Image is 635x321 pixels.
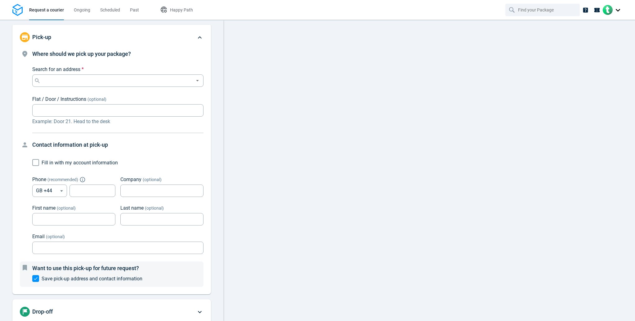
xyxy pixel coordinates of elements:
[29,7,64,12] span: Request a courier
[57,206,76,211] span: (optional)
[42,160,118,166] span: Fill in with my account information
[194,77,201,85] button: Open
[32,140,203,149] h4: Contact information at pick-up
[32,265,139,271] span: Want to use this pick-up for future request?
[32,96,86,102] span: Flat / Door / Instructions
[32,185,67,197] div: GB +44
[81,178,84,181] button: Explain "Recommended"
[32,308,53,315] span: Drop-off
[145,206,164,211] span: (optional)
[603,5,613,15] img: Client
[143,177,162,182] span: (optional)
[32,66,80,72] span: Search for an address
[42,276,142,282] span: Save pick-up address and contact information
[47,177,78,182] span: ( recommended )
[130,7,139,12] span: Past
[12,25,211,50] div: Pick-up
[32,51,131,57] span: Where should we pick up your package?
[12,4,23,16] img: Logo
[32,205,56,211] span: First name
[120,176,141,182] span: Company
[32,234,45,239] span: Email
[518,4,568,16] input: Find your Package
[32,34,51,40] span: Pick-up
[32,118,203,125] p: Example: Door 21. Head to the desk
[87,97,106,102] span: (optional)
[170,7,193,12] span: Happy Path
[32,176,46,182] span: Phone
[74,7,90,12] span: Ongoing
[120,205,144,211] span: Last name
[100,7,120,12] span: Scheduled
[12,50,211,294] div: Pick-up
[46,234,65,239] span: (optional)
